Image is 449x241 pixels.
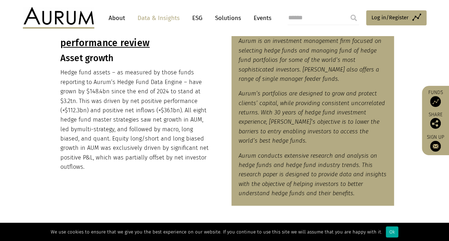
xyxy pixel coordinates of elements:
a: Events [250,11,271,25]
img: Sign up to our newsletter [430,141,441,152]
a: About [105,11,129,25]
input: Submit [346,11,361,25]
img: Aurum [23,7,94,29]
a: Sign up [425,134,445,152]
a: Log in/Register [366,10,426,25]
img: Share this post [430,118,441,129]
em: Aurum’s portfolios are designed to grow and protect clients’ capital, while providing consistent ... [239,90,385,144]
h3: Asset growth [60,53,209,64]
em: Aurum conducts extensive research and analysis on hedge funds and hedge fund industry trends. Thi... [239,152,386,197]
div: Ok [386,226,398,237]
a: Solutions [211,11,245,25]
a: ESG [189,11,206,25]
span: Log in/Register [371,13,409,22]
p: Hedge fund assets – as measured by those funds reporting to Aurum’s Hedge Fund Data Engine – have... [60,68,209,172]
a: Funds [425,89,445,107]
span: multi-strategy [77,126,114,133]
em: Aurum is an investment management firm focused on selecting hedge funds and managing fund of hedg... [239,38,381,82]
a: Data & Insights [134,11,183,25]
div: Share [425,112,445,129]
img: Access Funds [430,96,441,107]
